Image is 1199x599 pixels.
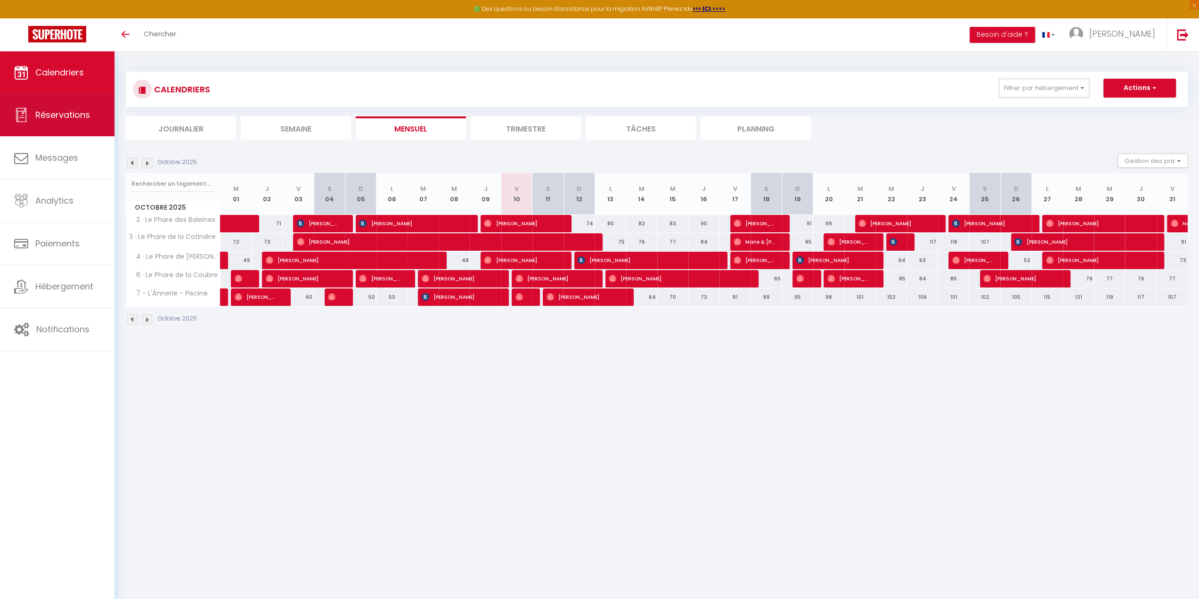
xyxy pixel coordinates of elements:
span: [PERSON_NAME] [266,270,338,287]
li: Planning [701,116,811,139]
div: 90 [688,215,719,232]
abbr: V [1170,184,1175,193]
span: [PERSON_NAME] [266,251,432,269]
span: [PERSON_NAME] [889,233,900,251]
th: 25 [969,173,1000,215]
li: Mensuel [356,116,466,139]
th: 07 [408,173,439,215]
span: [PERSON_NAME] [422,288,494,306]
span: 2 · Le Phare des Baleines [128,215,218,225]
th: 05 [345,173,376,215]
span: 6 · Le Phare de la Coubre [128,270,220,280]
div: 49 [220,252,252,269]
span: [PERSON_NAME] [1089,28,1155,40]
div: 85 [875,270,906,287]
th: 06 [376,173,408,215]
th: 17 [719,173,750,215]
img: Super Booking [28,26,86,42]
th: 13 [595,173,626,215]
abbr: L [609,184,612,193]
div: 84 [688,233,719,251]
abbr: D [359,184,363,193]
span: Notifications [36,323,90,335]
div: 71 [252,215,283,232]
div: 85 [782,233,813,251]
span: [PERSON_NAME] [796,270,807,287]
div: 118 [938,233,969,251]
h3: CALENDRIERS [152,79,210,100]
span: [PERSON_NAME] [297,214,338,232]
div: 102 [969,288,1000,306]
div: 77 [1157,270,1188,287]
button: Filtrer par hébergement [999,79,1089,98]
abbr: L [1046,184,1049,193]
div: 72 [220,233,252,251]
th: 21 [844,173,875,215]
th: 23 [907,173,938,215]
span: Analytics [35,195,73,206]
div: 115 [1032,288,1063,306]
li: Journalier [126,116,236,139]
div: 106 [907,288,938,306]
div: 73 [688,288,719,306]
div: 117 [1125,288,1156,306]
span: [PERSON_NAME] [983,270,1056,287]
div: 73 [252,233,283,251]
span: [PERSON_NAME] [827,233,869,251]
th: 04 [314,173,345,215]
span: Chercher [144,29,176,39]
div: 65 [750,270,782,287]
th: 29 [1094,173,1125,215]
th: 30 [1125,173,1156,215]
div: 60 [283,288,314,306]
span: [PERSON_NAME] [515,270,588,287]
div: 102 [875,288,906,306]
span: Messages [35,152,78,164]
button: Besoin d'aide ? [970,27,1035,43]
th: 03 [283,173,314,215]
abbr: D [1013,184,1018,193]
div: 77 [1094,270,1125,287]
span: [PERSON_NAME] [827,270,869,287]
span: [PERSON_NAME] [734,251,775,269]
abbr: M [670,184,676,193]
div: 48 [439,252,470,269]
div: 50 [376,288,408,306]
button: Gestion des prix [1117,154,1188,168]
img: logout [1177,29,1189,41]
abbr: M [451,184,457,193]
div: 119 [1094,288,1125,306]
span: [PERSON_NAME] [1046,251,1150,269]
abbr: D [577,184,581,193]
div: 84 [907,270,938,287]
abbr: J [1139,184,1142,193]
span: [PERSON_NAME] [359,270,400,287]
abbr: M [1076,184,1081,193]
abbr: S [546,184,550,193]
div: 82 [626,215,657,232]
abbr: M [857,184,863,193]
th: 22 [875,173,906,215]
abbr: M [1107,184,1112,193]
div: 77 [657,233,688,251]
div: 76 [626,233,657,251]
abbr: S [327,184,332,193]
div: 64 [626,288,657,306]
a: >>> ICI <<<< [693,5,726,13]
th: 27 [1032,173,1063,215]
span: Hébergement [35,280,93,292]
span: 4 · Le Phare de [PERSON_NAME] [128,252,222,262]
span: [PERSON_NAME] [952,251,994,269]
abbr: S [983,184,987,193]
th: 16 [688,173,719,215]
div: 75 [595,233,626,251]
th: 31 [1157,173,1188,215]
div: 80 [595,215,626,232]
span: 7 - L'Ânnerie - Piscine [128,288,210,299]
th: 08 [439,173,470,215]
span: Paiements [35,238,80,249]
abbr: M [639,184,644,193]
abbr: J [483,184,487,193]
span: [PERSON_NAME] [422,270,494,287]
